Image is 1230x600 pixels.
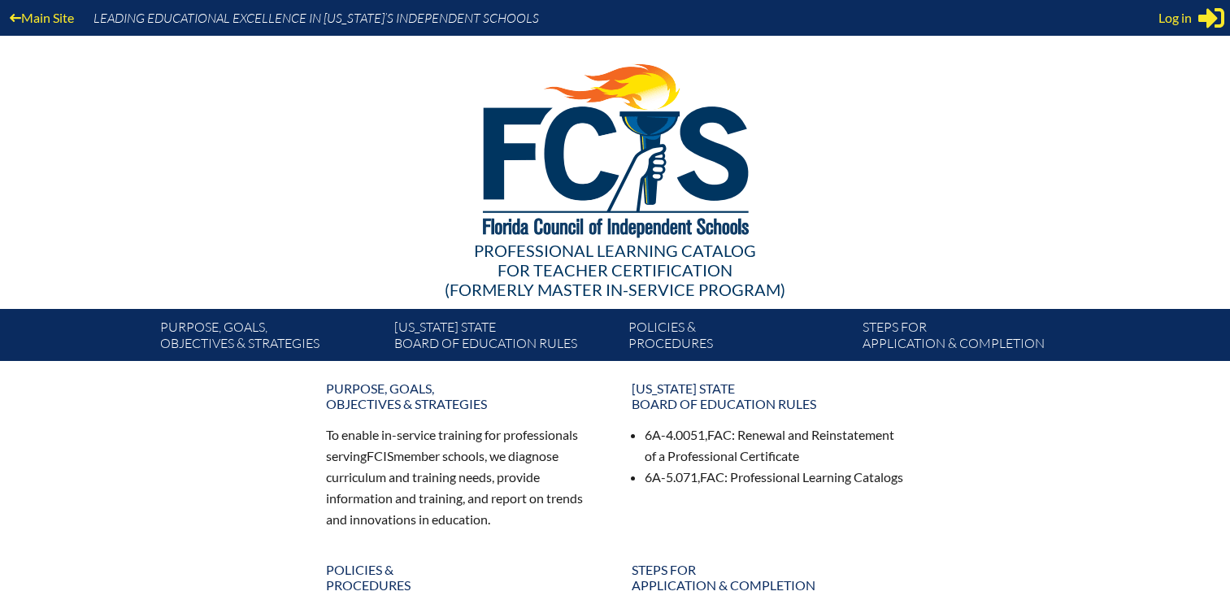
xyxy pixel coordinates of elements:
svg: Sign in or register [1198,5,1224,31]
span: FCIS [367,448,393,463]
a: Policies &Procedures [622,315,856,361]
li: 6A-5.071, : Professional Learning Catalogs [645,467,905,488]
a: [US_STATE] StateBoard of Education rules [622,374,915,418]
p: To enable in-service training for professionals serving member schools, we diagnose curriculum an... [326,424,599,529]
span: FAC [700,469,724,485]
img: FCISlogo221.eps [447,36,783,258]
span: Log in [1158,8,1192,28]
div: Professional Learning Catalog (formerly Master In-service Program) [147,241,1084,299]
a: Main Site [3,7,80,28]
li: 6A-4.0051, : Renewal and Reinstatement of a Professional Certificate [645,424,905,467]
span: for Teacher Certification [498,260,732,280]
a: [US_STATE] StateBoard of Education rules [388,315,622,361]
a: Steps forapplication & completion [622,555,915,599]
span: FAC [707,427,732,442]
a: Steps forapplication & completion [856,315,1090,361]
a: Purpose, goals,objectives & strategies [316,374,609,418]
a: Purpose, goals,objectives & strategies [154,315,388,361]
a: Policies &Procedures [316,555,609,599]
